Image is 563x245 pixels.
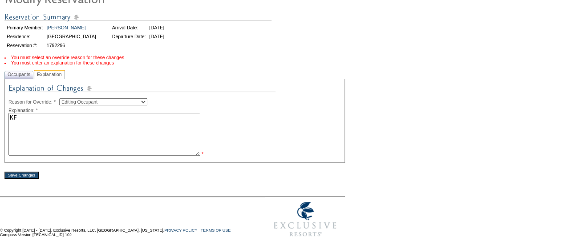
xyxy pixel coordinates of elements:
li: You must select an override reason for these changes [4,55,345,60]
a: PRIVACY POLICY [164,228,197,233]
td: Departure Date: [111,32,147,40]
span: Occupants [6,70,32,79]
span: Explanation [35,70,64,79]
td: Residence: [5,32,45,40]
li: You must enter an explanation for these changes [4,60,345,65]
td: [GEOGRAPHIC_DATA] [45,32,97,40]
td: [DATE] [148,32,166,40]
a: TERMS OF USE [201,228,231,233]
a: [PERSON_NAME] [47,25,86,30]
td: Primary Member: [5,24,45,32]
span: Reason for Override: * [8,99,59,104]
img: Reservation Summary [4,12,271,23]
input: Save Changes [4,172,39,179]
img: Exclusive Resorts [265,197,345,241]
td: [DATE] [148,24,166,32]
div: Explanation: * [8,108,341,113]
td: 1792296 [45,41,97,49]
td: Arrival Date: [111,24,147,32]
td: Reservation #: [5,41,45,49]
img: Explanation of Changes [8,83,275,98]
